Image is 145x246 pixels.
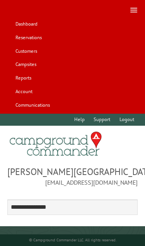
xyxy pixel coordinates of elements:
[7,165,138,187] span: [PERSON_NAME][GEOGRAPHIC_DATA] [EMAIL_ADDRESS][DOMAIN_NAME]
[7,129,104,159] img: Campground Commander
[116,114,138,126] a: Logout
[12,99,53,111] a: Communications
[71,114,89,126] a: Help
[12,59,40,71] a: Campsites
[12,32,45,44] a: Reservations
[90,114,114,126] a: Support
[12,72,35,84] a: Reports
[12,45,41,57] a: Customers
[12,85,36,97] a: Account
[12,18,41,30] a: Dashboard
[29,237,116,243] small: © Campground Commander LLC. All rights reserved.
